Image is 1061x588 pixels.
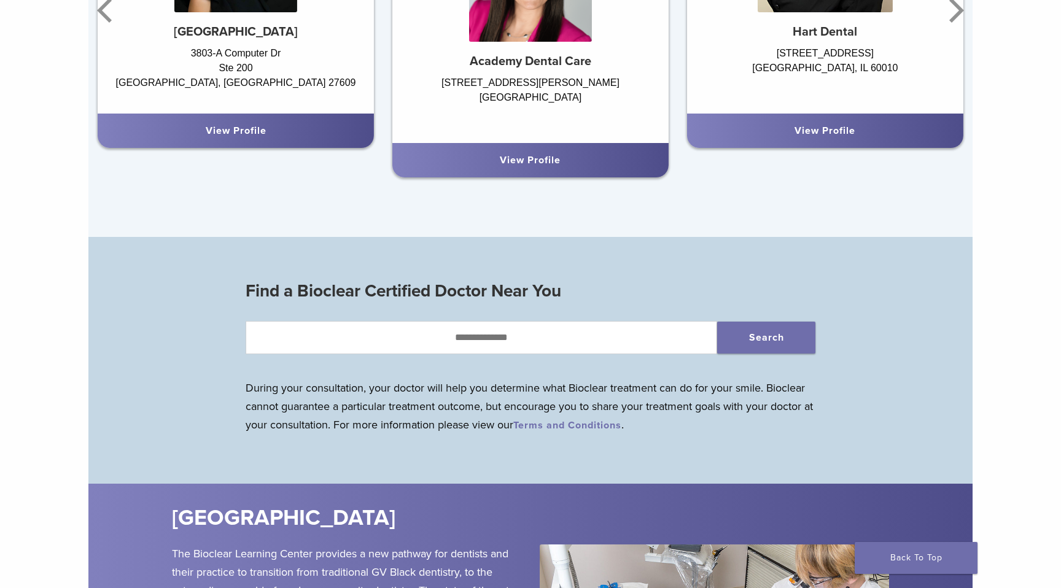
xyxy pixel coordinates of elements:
div: [STREET_ADDRESS][PERSON_NAME] [GEOGRAPHIC_DATA] [392,75,669,131]
h2: [GEOGRAPHIC_DATA] [172,503,604,533]
h3: Find a Bioclear Certified Doctor Near You [246,276,815,306]
strong: [GEOGRAPHIC_DATA] [174,25,298,39]
p: During your consultation, your doctor will help you determine what Bioclear treatment can do for ... [246,379,815,434]
a: Terms and Conditions [513,419,621,431]
a: View Profile [795,125,855,137]
strong: Hart Dental [793,25,857,39]
div: [STREET_ADDRESS] [GEOGRAPHIC_DATA], IL 60010 [687,46,963,101]
a: View Profile [500,154,561,166]
a: Back To Top [855,542,977,574]
strong: Academy Dental Care [470,54,591,69]
a: View Profile [206,125,266,137]
div: 3803-A Computer Dr Ste 200 [GEOGRAPHIC_DATA], [GEOGRAPHIC_DATA] 27609 [98,46,374,101]
button: Search [717,322,815,354]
